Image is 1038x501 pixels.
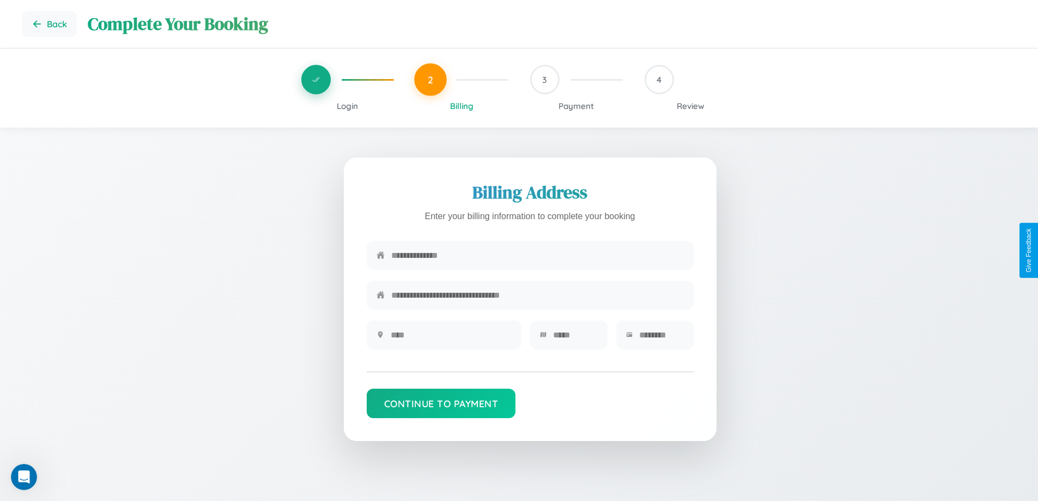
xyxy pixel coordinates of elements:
span: 3 [542,74,547,85]
span: 2 [428,74,433,86]
iframe: Intercom live chat [11,464,37,490]
span: 4 [657,74,661,85]
span: Billing [450,101,474,111]
h1: Complete Your Booking [88,12,1016,36]
h2: Billing Address [367,180,694,204]
span: Review [677,101,705,111]
button: Go back [22,11,77,37]
button: Continue to Payment [367,389,516,418]
span: Login [337,101,358,111]
p: Enter your billing information to complete your booking [367,209,694,225]
span: Payment [559,101,594,111]
div: Give Feedback [1025,228,1033,273]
